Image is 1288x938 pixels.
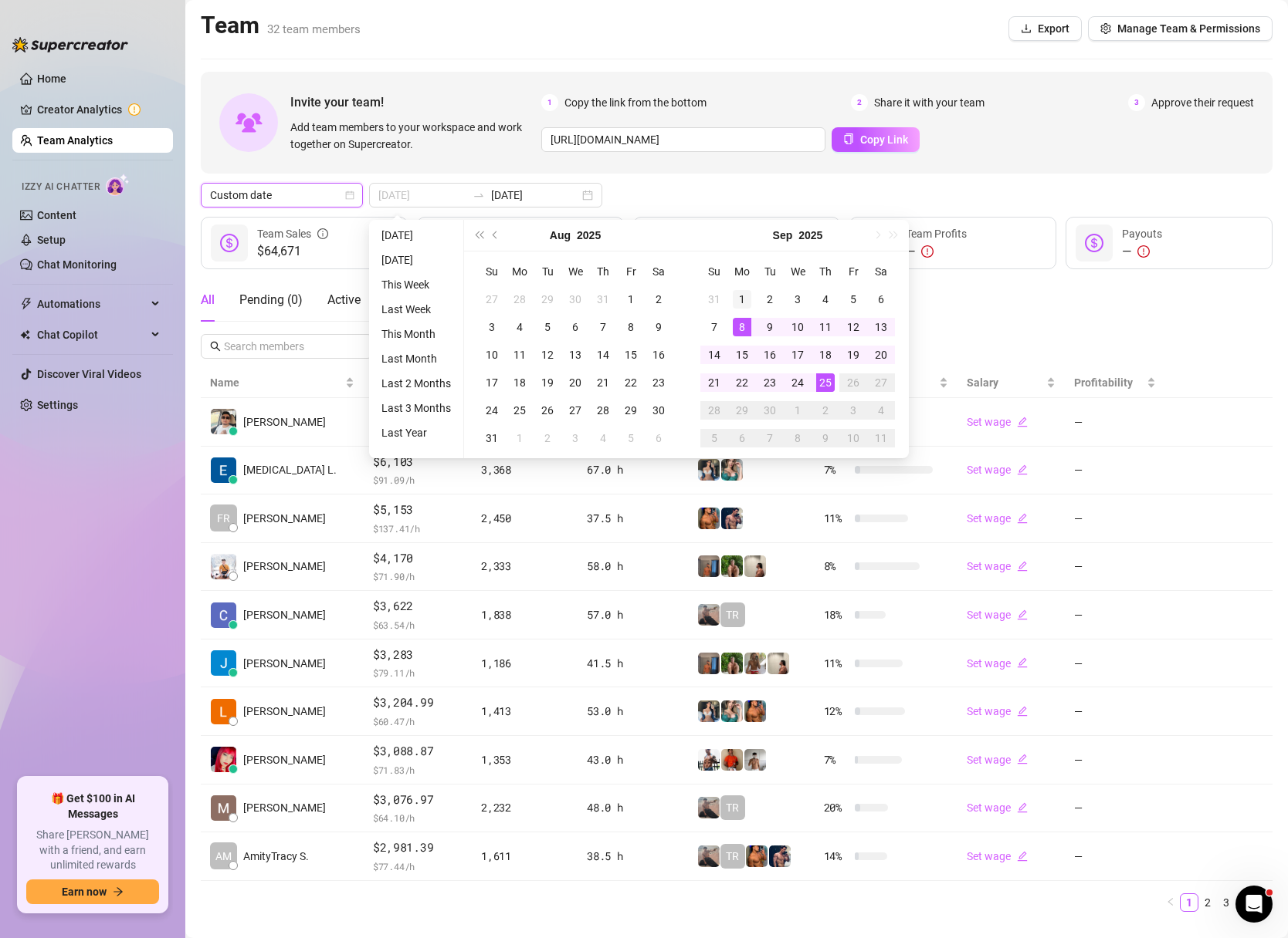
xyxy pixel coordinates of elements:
img: AI Chatter [106,174,130,196]
div: 18 [816,346,835,364]
td: 2025-08-23 [645,369,673,396]
th: Sa [867,258,895,285]
td: 2025-08-06 [561,313,589,341]
td: 2025-08-21 [589,369,617,396]
img: JG [746,845,768,867]
td: 2025-08-13 [561,341,589,369]
img: LC [698,604,720,626]
span: 2 [851,94,868,111]
div: 27 [566,401,585,420]
a: 2 [1199,894,1216,911]
td: 2025-08-28 [589,396,617,424]
td: 2025-09-01 [728,285,756,313]
th: Fr [839,258,867,285]
div: 1 [788,401,807,420]
td: 2025-09-06 [867,285,895,313]
div: 28 [705,401,724,420]
td: — [1065,398,1165,447]
span: edit [1017,802,1028,813]
td: 2025-08-15 [617,341,645,369]
div: 8 [733,318,751,336]
td: 2025-08-09 [645,313,673,341]
td: 2025-08-26 [534,396,561,424]
span: edit [1017,851,1028,862]
li: Last 3 Months [375,399,457,417]
span: Payouts [1122,228,1162,240]
div: 14 [594,346,612,364]
div: 19 [538,373,557,392]
td: 2025-09-01 [506,424,534,452]
span: Profitability [1074,376,1133,389]
td: 2025-09-28 [700,396,728,424]
td: 2025-09-24 [784,369,812,396]
button: Earn nowarrow-right [26,879,159,904]
span: dollar-circle [220,234,239,252]
td: 2025-09-29 [728,396,756,424]
td: 2025-09-04 [589,424,617,452]
div: 20 [566,373,585,392]
th: Su [700,258,728,285]
img: Jayson Roa [211,554,236,579]
span: swap-right [473,189,485,201]
a: Set wageedit [967,416,1028,428]
div: 25 [510,401,529,420]
div: 15 [733,346,751,364]
td: 2025-08-19 [534,369,561,396]
div: 28 [594,401,612,420]
div: All [201,291,215,309]
td: 2025-08-18 [506,369,534,396]
td: 2025-07-27 [478,285,506,313]
span: 32 team members [267,22,361,36]
img: Nathaniel [744,653,766,674]
div: 19 [844,346,863,364]
img: Ralphy [744,555,766,577]
td: 2025-09-14 [700,341,728,369]
td: 2025-09-06 [645,424,673,452]
span: dollar-circle [1085,234,1103,252]
button: Previous month (PageUp) [487,220,504,251]
div: 2 [761,290,779,309]
td: 2025-08-11 [506,341,534,369]
td: 2025-09-11 [812,313,839,341]
td: 2025-10-02 [812,396,839,424]
button: Copy Link [832,127,920,152]
a: Set wageedit [967,464,1028,476]
td: 2025-08-24 [478,396,506,424]
div: — [1122,242,1162,261]
th: Th [589,258,617,285]
div: 30 [649,401,668,420]
img: Mary Jane Moren… [211,747,236,772]
td: 2025-09-26 [839,369,867,396]
span: edit [1017,464,1028,475]
td: 2025-07-29 [534,285,561,313]
h2: Team [201,11,361,40]
div: 3 [844,401,863,420]
a: Setup [37,234,66,246]
td: 2025-09-25 [812,369,839,396]
div: 29 [538,290,557,309]
span: copy [843,133,854,144]
th: Su [478,258,506,285]
td: 2025-08-10 [478,341,506,369]
td: 2025-09-04 [812,285,839,313]
div: 7 [594,318,612,336]
li: Last Month [375,349,457,368]
td: 2025-09-08 [728,313,756,341]
li: 1 [1180,893,1198,912]
img: JUSTIN [698,749,720,771]
img: LC [698,797,720,818]
div: 11 [816,318,835,336]
div: Pending ( 0 ) [239,291,303,309]
li: Last 2 Months [375,374,457,393]
td: 2025-08-05 [534,313,561,341]
span: edit [1017,561,1028,572]
span: edit [1017,754,1028,764]
div: 10 [788,318,807,336]
li: [DATE] [375,226,457,245]
a: Creator Analytics exclamation-circle [37,97,161,122]
span: edit [1017,706,1028,717]
td: 2025-09-03 [784,285,812,313]
th: We [561,258,589,285]
td: 2025-10-05 [700,424,728,452]
div: 12 [538,346,557,364]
